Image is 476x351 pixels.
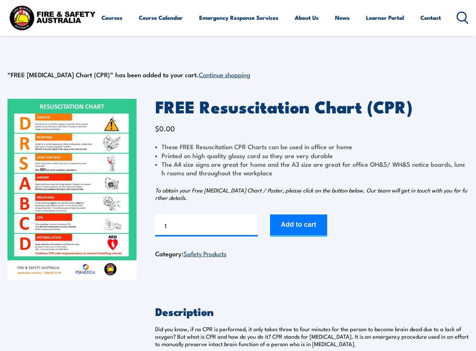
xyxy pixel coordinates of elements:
[155,123,159,133] span: $
[155,151,469,160] li: Printed on high quality glossy card so they are very durable
[155,249,226,258] span: Category:
[155,186,467,201] em: To obtain your Free [MEDICAL_DATA] Chart / Poster, please click on the button below. Our team wil...
[184,249,226,258] a: Safety Products
[155,214,258,236] input: Product quantity
[155,142,469,151] li: These FREE Resuscitation CPR Charts can be used in office or home
[101,9,122,26] a: Courses
[155,99,469,113] h1: FREE Resuscitation Chart (CPR)
[155,160,469,177] li: The A4 size signs are great for home and the A3 size are great for office OH&S/ WH&S notice board...
[420,9,441,26] a: Contact
[155,306,469,316] h2: Description
[139,9,183,26] a: Course Calendar
[155,123,175,133] bdi: 0.00
[7,99,137,280] img: FREE Resuscitation Chart - What are the 7 steps to CPR?
[199,70,250,79] a: Continue shopping
[7,69,469,80] div: “FREE [MEDICAL_DATA] Chart (CPR)” has been added to your cart.
[199,9,278,26] a: Emergency Response Services
[335,9,350,26] a: News
[366,9,404,26] a: Learner Portal
[270,214,327,237] button: Add to cart
[155,325,469,348] p: Did you know, if no CPR is performed, it only takes three to four minutes for the person to becom...
[295,9,319,26] a: About Us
